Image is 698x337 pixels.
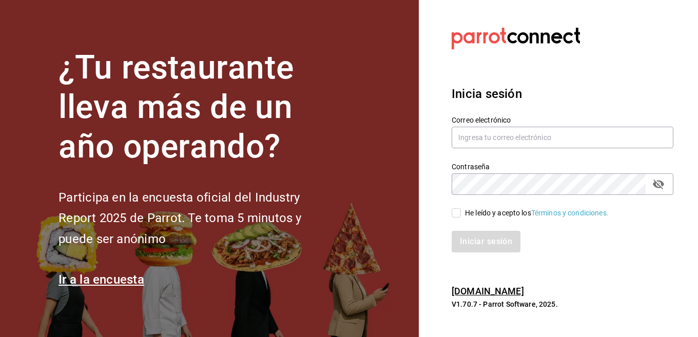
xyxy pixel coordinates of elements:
[59,272,144,287] a: Ir a la encuesta
[452,127,673,148] input: Ingresa tu correo electrónico
[59,187,336,250] h2: Participa en la encuesta oficial del Industry Report 2025 de Parrot. Te toma 5 minutos y puede se...
[59,48,336,166] h1: ¿Tu restaurante lleva más de un año operando?
[465,208,609,219] div: He leído y acepto los
[452,286,524,296] a: [DOMAIN_NAME]
[452,85,673,103] h3: Inicia sesión
[531,209,609,217] a: Términos y condiciones.
[452,116,673,124] label: Correo electrónico
[452,299,673,309] p: V1.70.7 - Parrot Software, 2025.
[452,163,673,170] label: Contraseña
[650,175,667,193] button: passwordField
